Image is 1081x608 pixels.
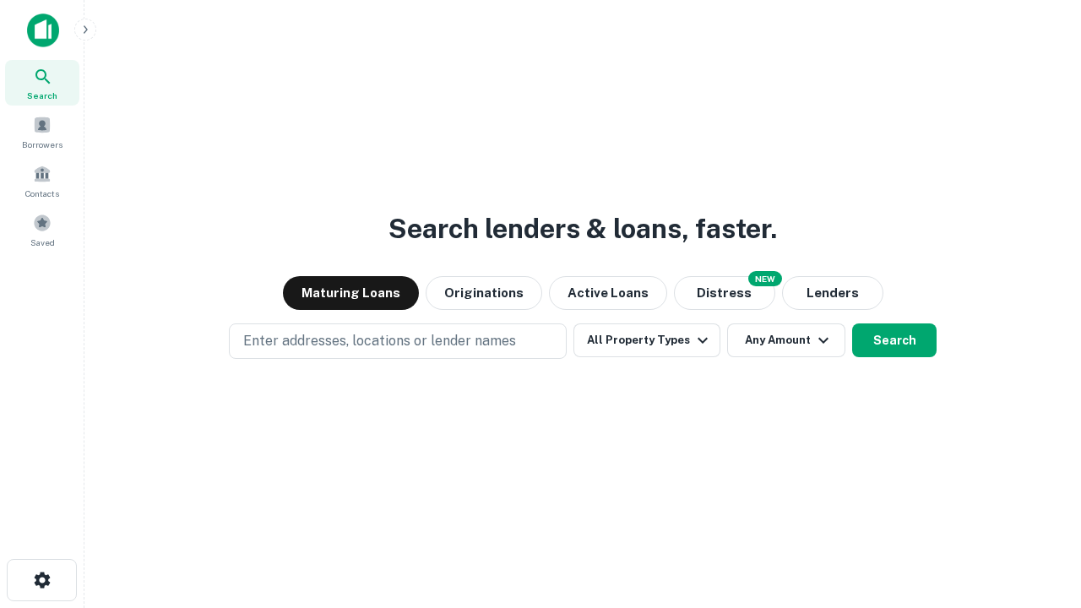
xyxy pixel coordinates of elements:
[5,109,79,155] a: Borrowers
[549,276,667,310] button: Active Loans
[388,209,777,249] h3: Search lenders & loans, faster.
[748,271,782,286] div: NEW
[27,14,59,47] img: capitalize-icon.png
[25,187,59,200] span: Contacts
[283,276,419,310] button: Maturing Loans
[426,276,542,310] button: Originations
[243,331,516,351] p: Enter addresses, locations or lender names
[229,323,567,359] button: Enter addresses, locations or lender names
[852,323,937,357] button: Search
[5,207,79,252] a: Saved
[674,276,775,310] button: Search distressed loans with lien and other non-mortgage details.
[5,60,79,106] a: Search
[27,89,57,102] span: Search
[5,158,79,204] a: Contacts
[22,138,62,151] span: Borrowers
[30,236,55,249] span: Saved
[997,473,1081,554] iframe: Chat Widget
[782,276,883,310] button: Lenders
[573,323,720,357] button: All Property Types
[727,323,845,357] button: Any Amount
